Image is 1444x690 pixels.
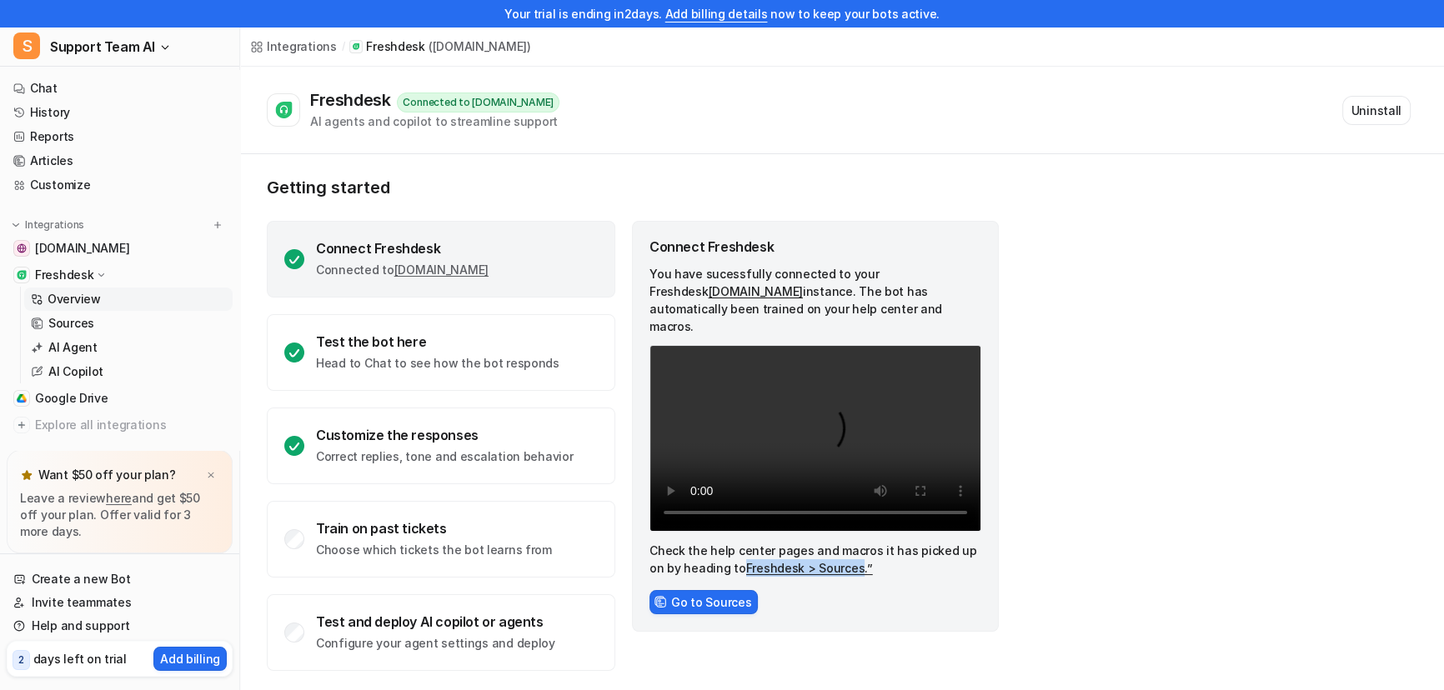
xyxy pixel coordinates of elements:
[316,240,489,257] div: Connect Freshdesk
[267,37,337,55] div: Integrations
[649,345,981,532] video: Your browser does not support the video tag.
[7,237,233,260] a: www.secretfoodtours.com[DOMAIN_NAME]
[665,7,768,21] a: Add billing details
[310,112,559,130] div: AI agents and copilot to streamline support
[316,262,489,278] p: Connected to
[212,219,223,231] img: menu_add.svg
[7,387,233,410] a: Google DriveGoogle Drive
[48,339,98,356] p: AI Agent
[38,467,176,483] p: Want $50 off your plan?
[746,561,873,575] a: Freshdesk > Sources.”
[17,270,27,280] img: Freshdesk
[35,240,129,257] span: [DOMAIN_NAME]
[35,412,226,438] span: Explore all integrations
[316,520,552,537] div: Train on past tickets
[267,177,1000,197] p: Getting started
[366,38,424,55] p: Freshdesk
[160,650,220,667] p: Add billing
[33,650,127,667] p: days left on trial
[7,591,233,614] a: Invite teammates
[316,355,559,372] p: Head to Chat to see how the bot responds
[18,652,24,667] p: 2
[316,613,555,630] div: Test and deploy AI copilot or agents
[7,413,233,437] a: Explore all integrations
[17,243,27,253] img: www.secretfoodtours.com
[24,312,233,335] a: Sources
[48,363,103,380] p: AI Copilot
[349,38,530,55] a: Freshdesk([DOMAIN_NAME])
[708,284,802,298] a: [DOMAIN_NAME]
[7,101,233,124] a: History
[24,360,233,383] a: AI Copilot
[13,32,40,59] span: S
[7,614,233,637] a: Help and support
[250,37,337,55] a: Integrations
[35,267,93,283] p: Freshdesk
[25,218,84,232] p: Integrations
[13,417,30,433] img: explore all integrations
[20,468,33,482] img: star
[7,567,233,591] a: Create a new Bot
[20,490,219,540] p: Leave a review and get $50 off your plan. Offer valid for 3 more days.
[1342,96,1411,125] button: Uninstall
[24,336,233,359] a: AI Agent
[310,90,397,110] div: Freshdesk
[316,542,552,558] p: Choose which tickets the bot learns from
[316,427,573,443] div: Customize the responses
[649,238,981,255] div: Connect Freshdesk
[7,149,233,172] a: Articles
[397,92,559,112] div: Connected to [DOMAIN_NAME]
[7,125,233,148] a: Reports
[7,217,89,233] button: Integrations
[50,35,155,58] span: Support Team AI
[429,38,531,55] p: ( [DOMAIN_NAME] )
[7,173,233,197] a: Customize
[48,315,94,332] p: Sources
[106,491,132,505] a: here
[48,291,101,307] p: Overview
[316,635,555,652] p: Configure your agent settings and deploy
[654,596,666,607] img: sourcesIcon
[649,265,981,335] p: You have sucessfully connected to your Freshdesk instance. The bot has automatically been trained...
[10,219,22,231] img: expand menu
[17,393,27,403] img: Google Drive
[316,333,559,350] div: Test the bot here
[649,542,981,577] p: Check the help center pages and macros it has picked up on by heading to
[153,647,227,671] button: Add billing
[649,590,758,614] button: Go to Sources
[342,39,345,54] span: /
[35,390,108,407] span: Google Drive
[7,77,233,100] a: Chat
[24,287,233,311] a: Overview
[316,448,573,465] p: Correct replies, tone and escalation behavior
[394,262,489,277] a: [DOMAIN_NAME]
[206,470,216,481] img: x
